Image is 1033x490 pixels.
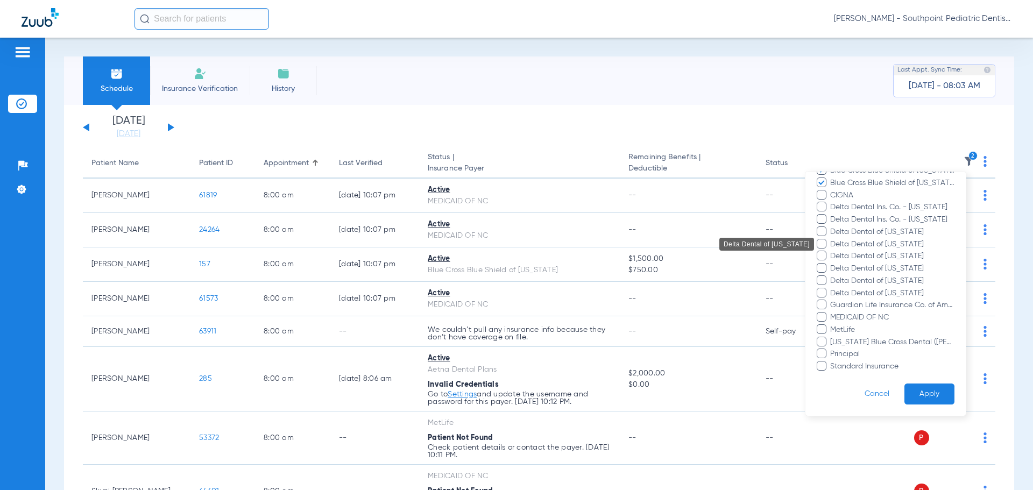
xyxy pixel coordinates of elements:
[830,288,954,299] span: Delta Dental of [US_STATE]
[904,384,954,404] button: Apply
[830,226,954,238] span: Delta Dental of [US_STATE]
[830,202,954,213] span: Delta Dental Ins. Co. - [US_STATE]
[979,438,1033,490] iframe: Chat Widget
[830,251,954,262] span: Delta Dental of [US_STATE]
[830,275,954,287] span: Delta Dental of [US_STATE]
[719,238,814,251] div: Delta Dental of [US_STATE]
[830,361,954,372] span: Standard Insurance
[830,214,954,225] span: Delta Dental Ins. Co. - [US_STATE]
[830,190,954,201] span: CIGNA
[830,263,954,274] span: Delta Dental of [US_STATE]
[830,324,954,336] span: MetLife
[830,337,954,348] span: [US_STATE] Blue Cross Dental ([PERSON_NAME])
[850,384,904,404] button: Cancel
[830,177,954,189] span: Blue Cross Blue Shield of [US_STATE]
[830,349,954,360] span: Principal
[830,239,954,250] span: Delta Dental of [US_STATE]
[830,300,954,311] span: Guardian Life Insurance Co. of America
[830,312,954,323] span: MEDICAID OF NC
